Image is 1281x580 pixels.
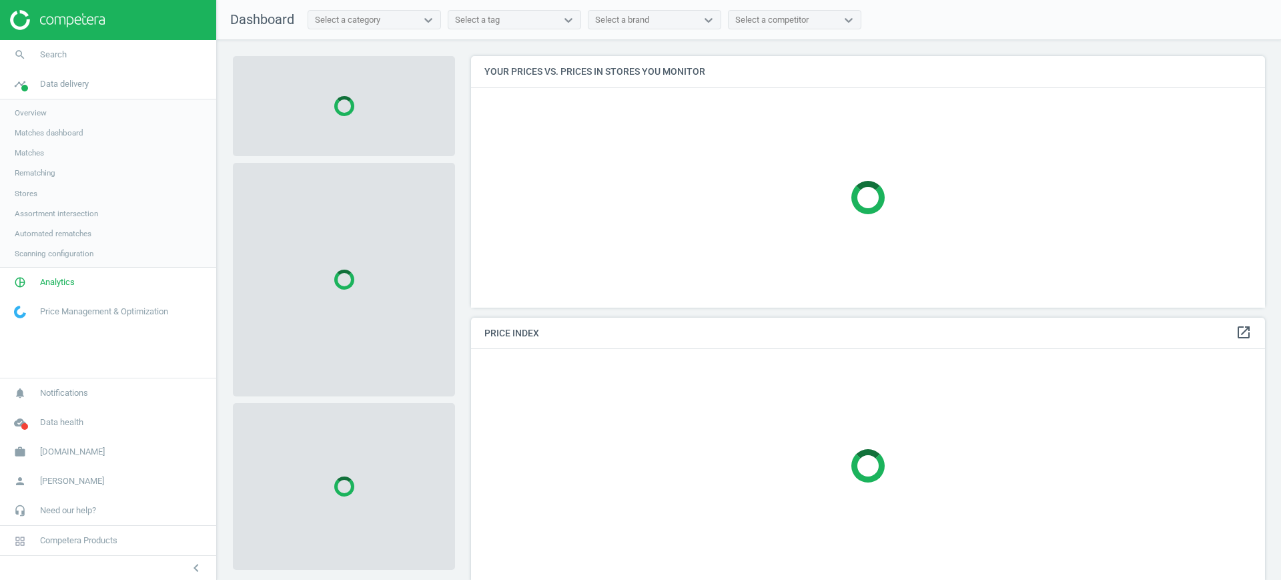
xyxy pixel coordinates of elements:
i: person [7,469,33,494]
span: Need our help? [40,505,96,517]
span: Automated rematches [15,228,91,239]
span: Overview [15,107,47,118]
i: open_in_new [1236,324,1252,340]
img: ajHJNr6hYgQAAAAASUVORK5CYII= [10,10,105,30]
span: Competera Products [40,535,117,547]
a: open_in_new [1236,324,1252,342]
span: Dashboard [230,11,294,27]
span: Matches dashboard [15,127,83,138]
img: wGWNvw8QSZomAAAAABJRU5ErkJggg== [14,306,26,318]
h4: Price Index [471,318,1265,349]
span: Search [40,49,67,61]
span: [DOMAIN_NAME] [40,446,105,458]
div: Select a competitor [735,14,809,26]
span: Data health [40,416,83,428]
span: Notifications [40,387,88,399]
span: Rematching [15,168,55,178]
i: search [7,42,33,67]
button: chevron_left [179,559,213,577]
i: pie_chart_outlined [7,270,33,295]
span: Analytics [40,276,75,288]
h4: Your prices vs. prices in stores you monitor [471,56,1265,87]
span: Data delivery [40,78,89,90]
span: Assortment intersection [15,208,98,219]
i: headset_mic [7,498,33,523]
span: Scanning configuration [15,248,93,259]
div: Select a tag [455,14,500,26]
i: cloud_done [7,410,33,435]
span: [PERSON_NAME] [40,475,104,487]
i: work [7,439,33,465]
span: Stores [15,188,37,199]
i: notifications [7,380,33,406]
span: Price Management & Optimization [40,306,168,318]
i: chevron_left [188,560,204,576]
div: Select a brand [595,14,649,26]
div: Select a category [315,14,380,26]
span: Matches [15,148,44,158]
i: timeline [7,71,33,97]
